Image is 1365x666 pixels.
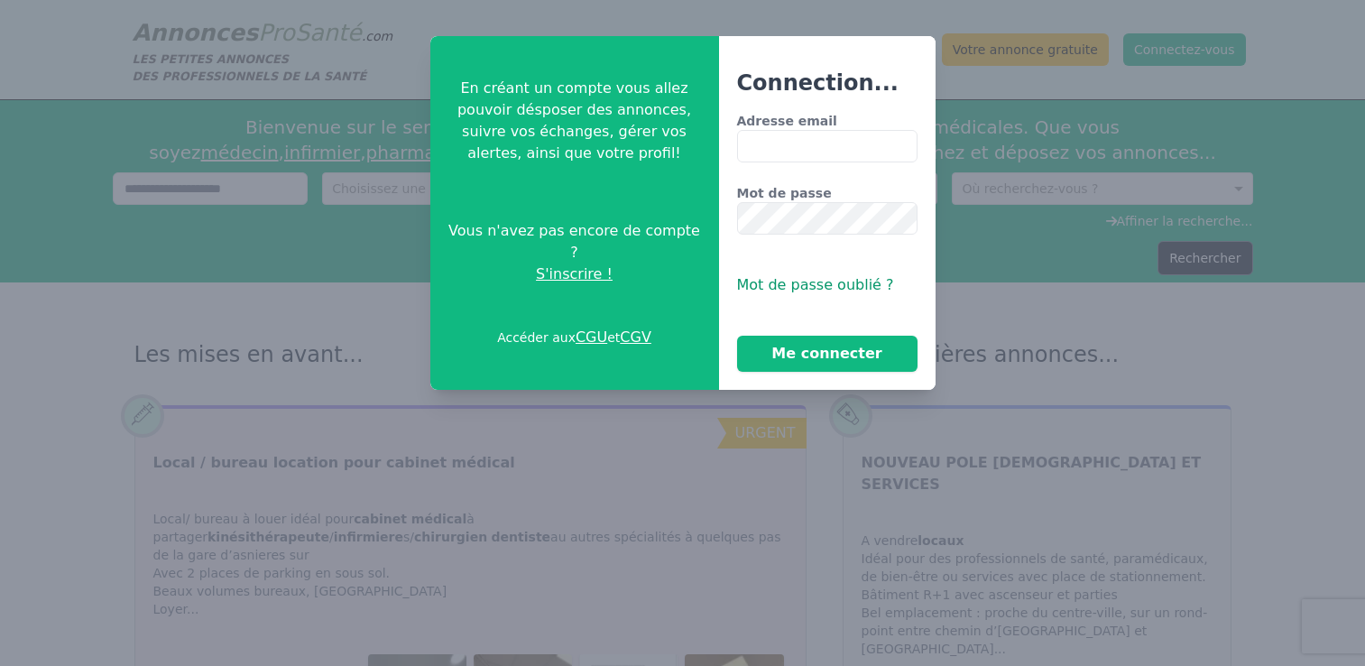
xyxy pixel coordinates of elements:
[445,78,705,164] p: En créant un compte vous allez pouvoir désposer des annonces, suivre vos échanges, gérer vos aler...
[497,327,651,348] p: Accéder aux et
[737,112,918,130] label: Adresse email
[576,328,607,346] a: CGU
[536,264,613,285] span: S'inscrire !
[737,184,918,202] label: Mot de passe
[737,276,894,293] span: Mot de passe oublié ?
[737,336,918,372] button: Me connecter
[620,328,651,346] a: CGV
[737,69,918,97] h3: Connection...
[445,220,705,264] span: Vous n'avez pas encore de compte ?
